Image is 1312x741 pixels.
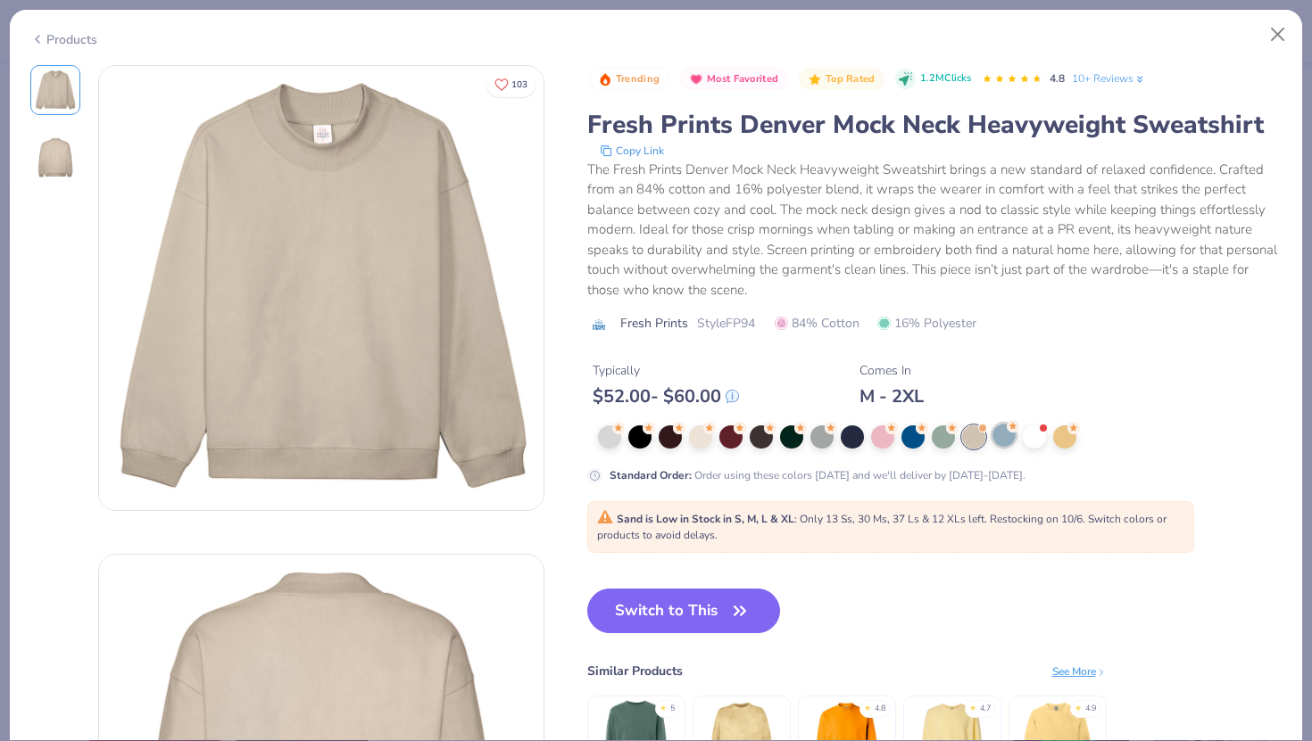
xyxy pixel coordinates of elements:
div: Comes In [859,361,924,380]
button: Badge Button [799,68,884,91]
span: Fresh Prints [620,314,688,333]
span: 84% Cotton [775,314,859,333]
img: Most Favorited sort [689,72,703,86]
div: Products [30,30,97,49]
span: : Only 13 Ss, 30 Ms, 37 Ls & 12 XLs left. Restocking on 10/6. Switch colors or products to avoid ... [597,512,1167,542]
span: 4.8 [1050,71,1065,86]
span: 103 [511,80,527,89]
span: Style FP94 [697,314,755,333]
div: Typically [593,361,739,380]
strong: Standard Order : [610,468,692,482]
span: Top Rated [826,74,876,84]
img: Front [99,66,544,510]
img: Front [34,69,77,111]
strong: Sand is Low in Stock in S, M, L & XL [617,512,794,526]
a: 10+ Reviews [1072,70,1146,86]
div: Similar Products [587,662,683,680]
div: The Fresh Prints Denver Mock Neck Heavyweight Sweatshirt brings a new standard of relaxed confide... [587,160,1283,301]
div: $ 52.00 - $ 60.00 [593,385,739,408]
button: Like [486,71,536,97]
span: Trending [616,74,660,84]
div: 4.9 [1085,703,1096,715]
img: brand logo [587,317,611,332]
div: 4.8 [875,703,885,715]
div: ★ [1075,703,1082,710]
span: 16% Polyester [877,314,976,333]
img: Top Rated sort [808,72,822,86]
div: ★ [660,703,667,710]
div: Order using these colors [DATE] and we'll deliver by [DATE]-[DATE]. [610,467,1026,483]
img: Trending sort [598,72,612,86]
span: Most Favorited [707,74,778,84]
div: 4.7 [980,703,991,715]
button: Switch to This [587,589,781,633]
button: Close [1261,18,1295,52]
span: 1.2M Clicks [920,71,971,86]
button: Badge Button [680,68,788,91]
button: Badge Button [589,68,669,91]
div: 4.8 Stars [982,65,1042,94]
div: Fresh Prints Denver Mock Neck Heavyweight Sweatshirt [587,108,1283,142]
div: ★ [864,703,871,710]
div: 5 [670,703,675,715]
button: copy to clipboard [594,142,669,160]
img: Back [34,136,77,179]
div: ★ [969,703,976,710]
div: M - 2XL [859,385,924,408]
div: See More [1052,663,1107,679]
